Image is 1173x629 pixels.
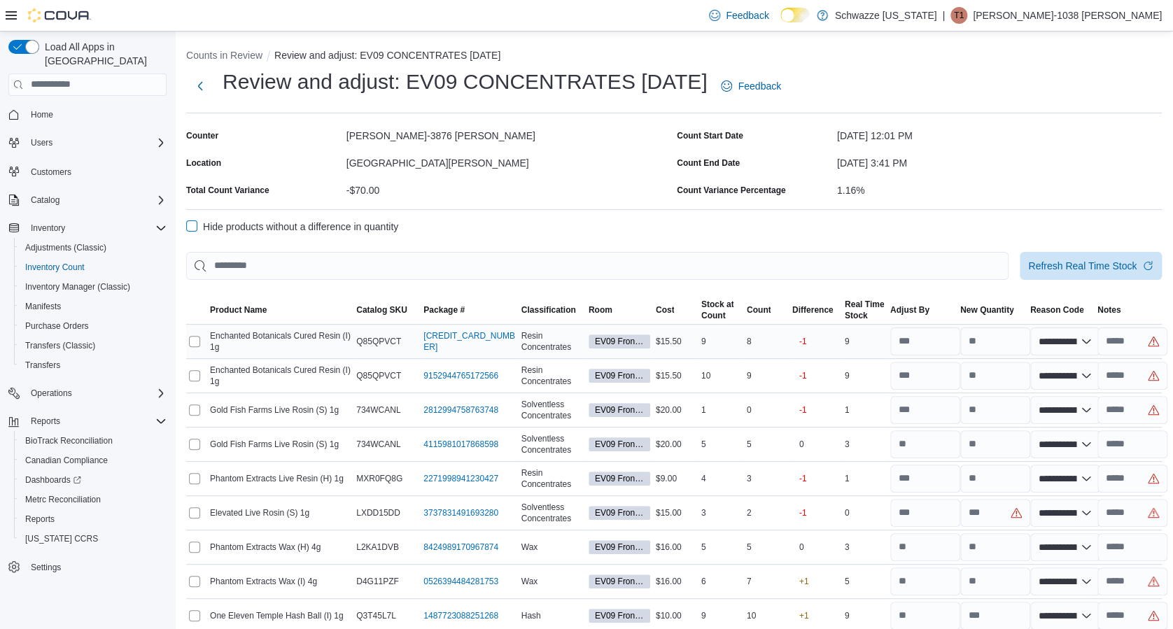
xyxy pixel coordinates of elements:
div: Resin Concentrates [519,362,586,390]
a: Transfers (Classic) [20,337,101,354]
p: 0 [799,439,804,450]
span: Inventory [31,222,65,234]
div: 1 [842,402,887,418]
a: 2271998941230427 [423,473,498,484]
input: Dark Mode [780,8,810,22]
a: 3737831491693280 [423,507,498,518]
span: Q3T45L7L [356,610,396,621]
p: 0 [799,542,804,553]
div: Total Count Variance [186,185,269,196]
a: 4115981017868598 [423,439,498,450]
div: 1 [842,470,887,487]
span: Catalog SKU [356,304,407,316]
button: Transfers [14,355,172,375]
span: Inventory Manager (Classic) [25,281,130,292]
div: 7 [744,573,789,590]
div: 3 [698,504,744,521]
span: BioTrack Reconciliation [25,435,113,446]
button: Inventory [25,220,71,236]
a: Metrc Reconciliation [20,491,106,508]
div: -$70.00 [346,179,671,196]
div: 8 [744,333,789,350]
span: EV09 Front Room [595,404,644,416]
span: Adjustments (Classic) [20,239,167,256]
div: $16.00 [653,539,698,556]
label: Counter [186,130,218,141]
button: Catalog [3,190,172,210]
div: $20.00 [653,436,698,453]
span: Reports [20,511,167,528]
div: Solventless Concentrates [519,430,586,458]
span: Canadian Compliance [20,452,167,469]
span: LXDD15DD [356,507,400,518]
span: Gold Fish Farms Live Rosin (S) 1g [210,404,339,416]
div: Count Variance Percentage [677,185,785,196]
button: Transfers (Classic) [14,336,172,355]
a: 9152944765172566 [423,370,498,381]
span: Dashboards [20,472,167,488]
span: EV09 Front Room [589,334,650,348]
span: Package # [423,304,465,316]
p: +1 [799,610,809,621]
button: Next [186,72,214,100]
span: L2KA1DVB [356,542,399,553]
button: Reports [25,413,66,430]
div: 4 [698,470,744,487]
span: Transfers (Classic) [25,340,95,351]
span: Reports [31,416,60,427]
button: Adjustments (Classic) [14,238,172,257]
span: EV09 Front Room [595,472,644,485]
div: Difference [792,304,834,316]
span: Q85QPVCT [356,370,401,381]
span: 734WCANL [356,439,400,450]
a: Customers [25,164,77,181]
span: Users [25,134,167,151]
button: Metrc Reconciliation [14,490,172,509]
span: EV09 Front Room [589,506,650,520]
span: Reason Code [1030,304,1084,316]
span: Refresh Real Time Stock [1028,259,1137,273]
button: Operations [25,385,78,402]
a: 2812994758763748 [423,404,498,416]
button: Refresh Real Time Stock [1020,252,1162,280]
span: Canadian Compliance [25,455,108,466]
div: $15.00 [653,504,698,521]
a: 1487723088251268 [423,610,498,621]
div: 1.16% [837,179,1162,196]
a: [CREDIT_CARD_NUMBER] [423,330,515,353]
img: Cova [28,8,91,22]
a: Inventory Manager (Classic) [20,278,136,295]
button: BioTrack Reconciliation [14,431,172,451]
span: Settings [31,562,61,573]
span: EV09 Front Room [589,369,650,383]
p: -1 [799,336,807,347]
span: EV09 Front Room [595,369,644,382]
button: Catalog SKU [353,302,421,318]
button: Count [744,302,789,318]
a: Transfers [20,357,66,374]
span: Stock at Count [701,299,734,321]
div: 2 [744,504,789,521]
div: New Quantity [960,304,1014,316]
div: 3 [842,539,887,556]
button: Reports [3,411,172,431]
button: [US_STATE] CCRS [14,529,172,549]
span: Home [31,109,53,120]
div: 9 [698,607,744,624]
label: Count Start Date [677,130,743,141]
div: Real Time [845,299,884,310]
span: EV09 Front Room [589,403,650,417]
div: Resin Concentrates [519,327,586,355]
span: MXR0FQ8G [356,473,402,484]
span: Count [747,304,771,316]
span: EV09 Front Room [589,540,650,554]
a: Manifests [20,298,66,315]
span: Room [589,304,612,316]
div: 3 [842,436,887,453]
span: Catalog [25,192,167,209]
span: EV09 Front Room [595,335,644,348]
label: Hide products without a difference in quantity [186,218,398,235]
div: 9 [744,367,789,384]
div: Thomas-1038 Aragon [950,7,967,24]
span: Operations [25,385,167,402]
